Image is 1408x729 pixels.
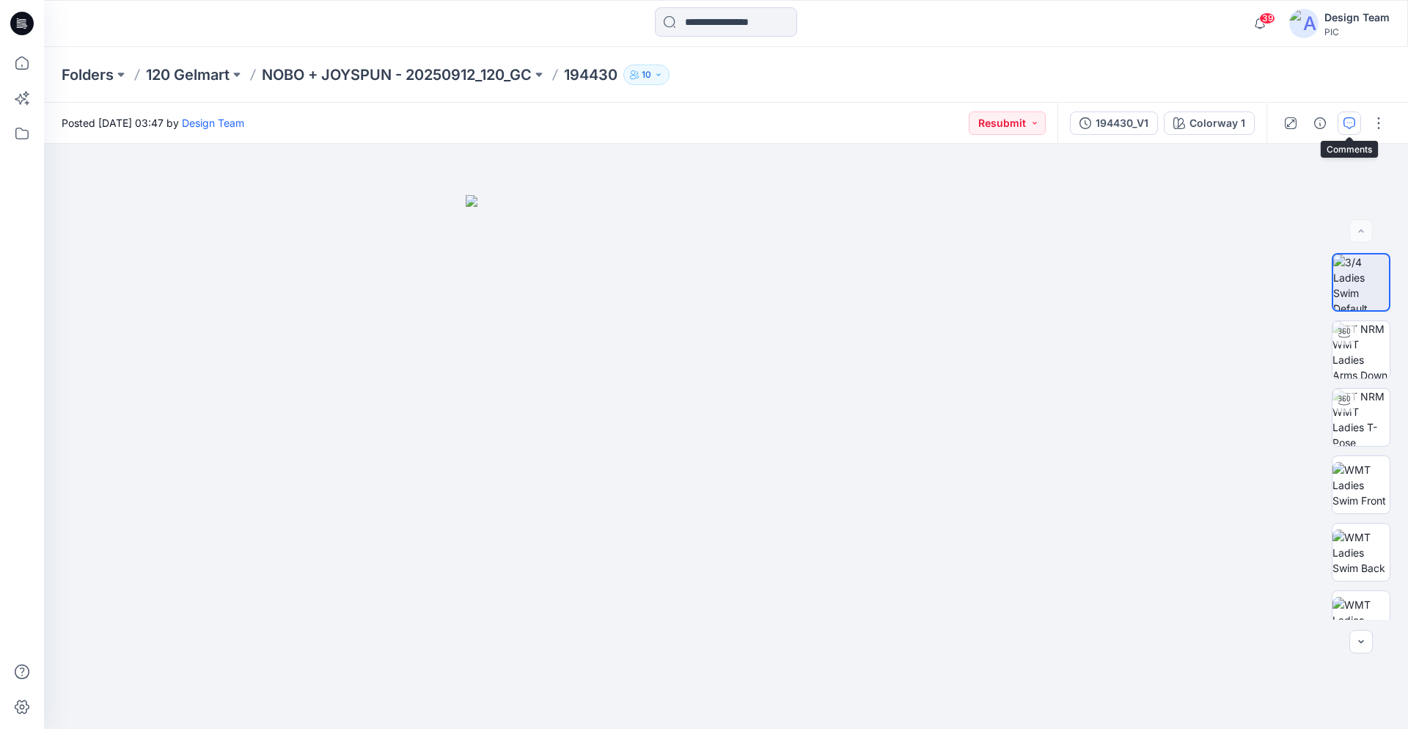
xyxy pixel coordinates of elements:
button: Colorway 1 [1164,111,1255,135]
img: eyJhbGciOiJIUzI1NiIsImtpZCI6IjAiLCJzbHQiOiJzZXMiLCJ0eXAiOiJKV1QifQ.eyJkYXRhIjp7InR5cGUiOiJzdG9yYW... [466,195,986,729]
div: Design Team [1324,9,1390,26]
p: 10 [642,67,651,83]
button: Details [1308,111,1332,135]
img: TT NRM WMT Ladies Arms Down [1332,321,1390,378]
p: 194430 [564,65,617,85]
div: 194430_V1 [1096,115,1148,131]
img: WMT Ladies Swim Front [1332,462,1390,508]
img: WMT Ladies Swim Left [1332,597,1390,643]
a: 120 Gelmart [146,65,230,85]
span: Posted [DATE] 03:47 by [62,115,244,131]
a: Folders [62,65,114,85]
button: 10 [623,65,670,85]
img: avatar [1289,9,1319,38]
img: WMT Ladies Swim Back [1332,530,1390,576]
div: PIC [1324,26,1390,37]
img: 3/4 Ladies Swim Default [1333,254,1389,310]
a: Design Team [182,117,244,129]
img: TT NRM WMT Ladies T-Pose [1332,389,1390,446]
div: Colorway 1 [1189,115,1245,131]
a: NOBO + JOYSPUN - 20250912_120_GC [262,65,532,85]
span: 39 [1259,12,1275,24]
button: 194430_V1 [1070,111,1158,135]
